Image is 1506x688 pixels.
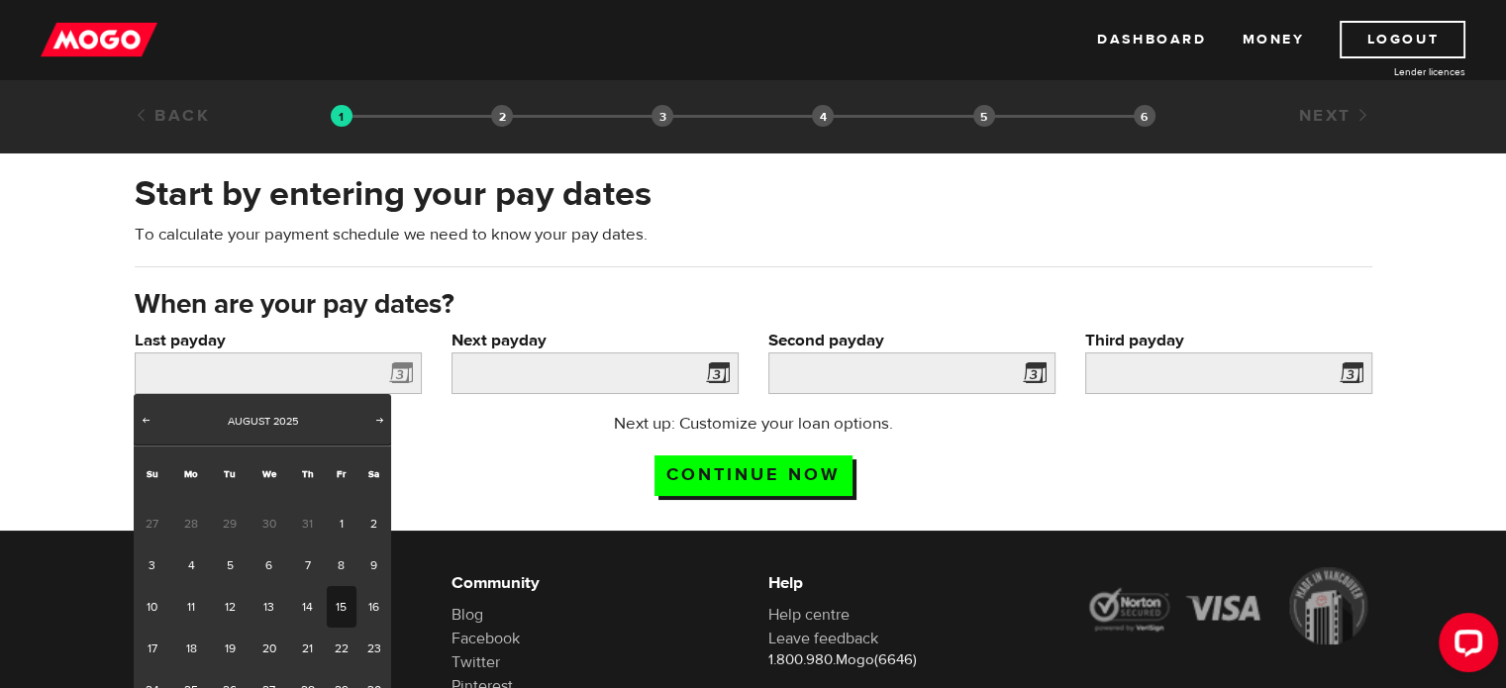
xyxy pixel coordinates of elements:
[134,586,170,628] a: 10
[372,412,388,428] span: Next
[273,414,298,429] span: 2025
[171,503,212,544] span: 28
[768,329,1055,352] label: Second payday
[768,629,878,648] a: Leave feedback
[452,329,739,352] label: Next payday
[327,503,357,544] a: 1
[337,467,346,480] span: Friday
[356,544,391,586] a: 9
[654,455,853,496] input: Continue now
[356,586,391,628] a: 16
[249,628,289,669] a: 20
[1085,567,1372,644] img: legal-icons-92a2ffecb4d32d839781d1b4e4802d7b.png
[302,467,314,480] span: Thursday
[452,652,500,672] a: Twitter
[136,412,155,432] a: Prev
[768,605,850,625] a: Help centre
[1423,605,1506,688] iframe: LiveChat chat widget
[356,628,391,669] a: 23
[171,628,212,669] a: 18
[331,105,352,127] img: transparent-188c492fd9eaac0f573672f40bb141c2.gif
[249,586,289,628] a: 13
[134,628,170,669] a: 17
[1085,329,1372,352] label: Third payday
[41,21,157,58] img: mogo_logo-11ee424be714fa7cbb0f0f49df9e16ec.png
[135,173,1372,215] h2: Start by entering your pay dates
[1298,105,1371,127] a: Next
[289,628,326,669] a: 21
[135,329,422,352] label: Last payday
[249,503,289,544] span: 30
[327,544,357,586] a: 8
[135,105,211,127] a: Back
[212,544,249,586] a: 5
[224,467,236,480] span: Tuesday
[135,289,1372,321] h3: When are your pay dates?
[228,414,270,429] span: August
[370,412,390,432] a: Next
[1097,21,1206,58] a: Dashboard
[171,586,212,628] a: 11
[368,467,379,480] span: Saturday
[289,586,326,628] a: 14
[147,467,158,480] span: Sunday
[1317,64,1465,79] a: Lender licences
[135,223,1372,246] p: To calculate your payment schedule we need to know your pay dates.
[289,503,326,544] span: 31
[171,544,212,586] a: 4
[184,467,198,480] span: Monday
[556,412,950,436] p: Next up: Customize your loan options.
[1340,21,1465,58] a: Logout
[768,571,1055,595] h6: Help
[452,571,739,595] h6: Community
[768,650,1055,670] p: 1.800.980.Mogo(6646)
[212,586,249,628] a: 12
[327,628,357,669] a: 22
[452,629,520,648] a: Facebook
[289,544,326,586] a: 7
[212,628,249,669] a: 19
[327,586,357,628] a: 15
[134,544,170,586] a: 3
[262,467,276,480] span: Wednesday
[452,605,483,625] a: Blog
[212,503,249,544] span: 29
[1242,21,1304,58] a: Money
[356,503,391,544] a: 2
[134,503,170,544] span: 27
[249,544,289,586] a: 6
[138,412,153,428] span: Prev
